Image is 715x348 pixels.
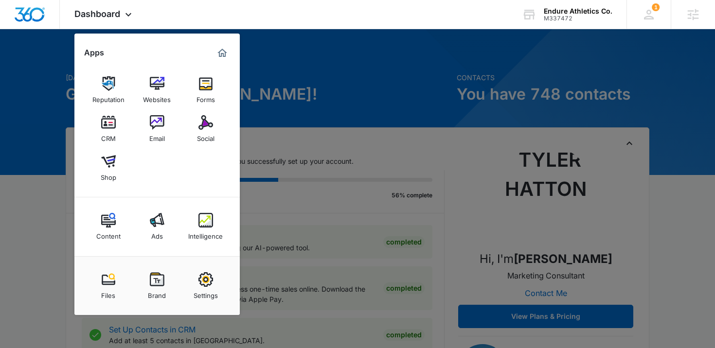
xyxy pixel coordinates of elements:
div: Brand [148,287,166,299]
div: Websites [143,91,171,104]
a: Shop [90,149,127,186]
span: 1 [652,3,660,11]
div: account id [544,15,612,22]
a: Content [90,208,127,245]
div: notifications count [652,3,660,11]
a: Intelligence [187,208,224,245]
a: Files [90,267,127,304]
div: Social [197,130,214,142]
div: CRM [101,130,116,142]
div: account name [544,7,612,15]
a: Brand [139,267,176,304]
a: Marketing 360® Dashboard [214,45,230,61]
span: Dashboard [74,9,120,19]
div: Files [101,287,115,299]
a: Forms [187,71,224,108]
div: Email [149,130,165,142]
div: Settings [194,287,218,299]
div: Intelligence [188,227,223,240]
a: Email [139,110,176,147]
a: Reputation [90,71,127,108]
div: Content [96,227,121,240]
div: Shop [101,169,116,181]
div: Ads [151,227,163,240]
a: Social [187,110,224,147]
a: Ads [139,208,176,245]
div: Reputation [92,91,125,104]
a: Websites [139,71,176,108]
a: CRM [90,110,127,147]
div: Forms [197,91,215,104]
a: Settings [187,267,224,304]
h2: Apps [84,48,104,57]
